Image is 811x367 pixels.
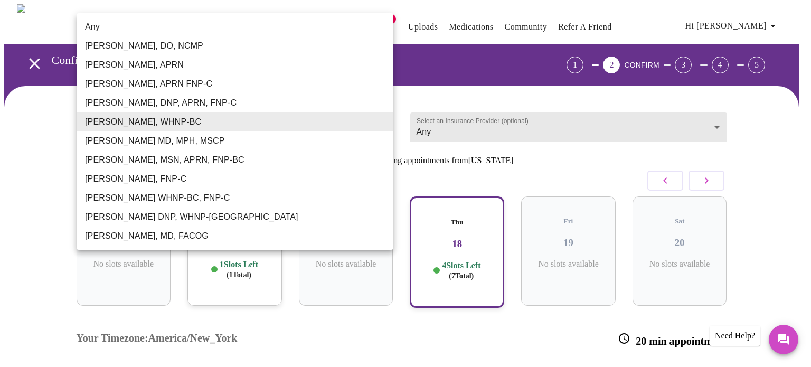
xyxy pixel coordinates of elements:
[77,150,393,170] li: [PERSON_NAME], MSN, APRN, FNP-BC
[77,189,393,208] li: [PERSON_NAME] WHNP-BC, FNP-C
[77,17,393,36] li: Any
[77,93,393,112] li: [PERSON_NAME], DNP, APRN, FNP-C
[77,131,393,150] li: [PERSON_NAME] MD, MPH, MSCP
[77,55,393,74] li: [PERSON_NAME], APRN
[77,112,393,131] li: [PERSON_NAME], WHNP-BC
[77,74,393,93] li: [PERSON_NAME], APRN FNP-C
[77,208,393,227] li: [PERSON_NAME] DNP, WHNP-[GEOGRAPHIC_DATA]
[77,227,393,246] li: [PERSON_NAME], MD, FACOG
[77,36,393,55] li: [PERSON_NAME], DO, NCMP
[77,170,393,189] li: [PERSON_NAME], FNP-C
